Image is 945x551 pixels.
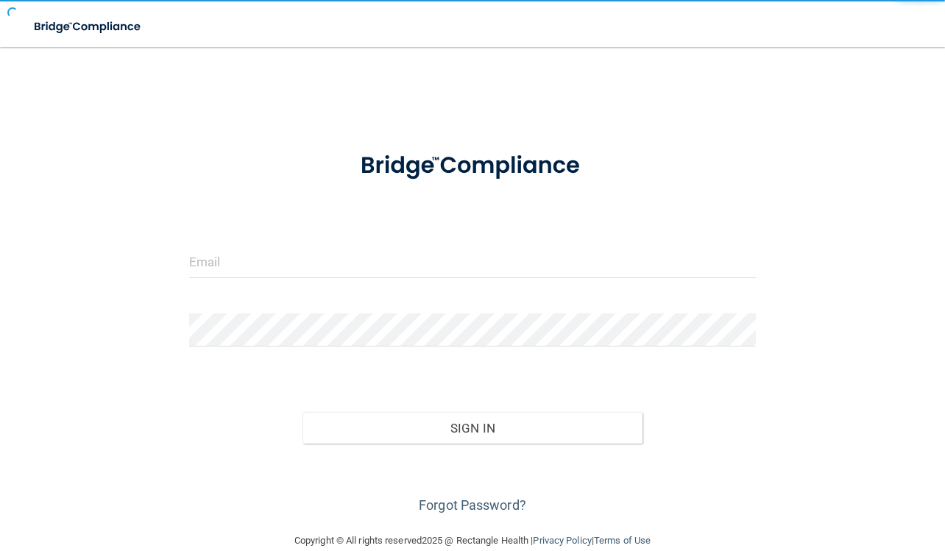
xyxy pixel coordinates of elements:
input: Email [189,245,757,278]
a: Forgot Password? [419,497,526,513]
img: bridge_compliance_login_screen.278c3ca4.svg [22,12,155,42]
a: Privacy Policy [533,535,591,546]
a: Terms of Use [594,535,651,546]
button: Sign In [302,412,643,444]
img: bridge_compliance_login_screen.278c3ca4.svg [336,135,609,196]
